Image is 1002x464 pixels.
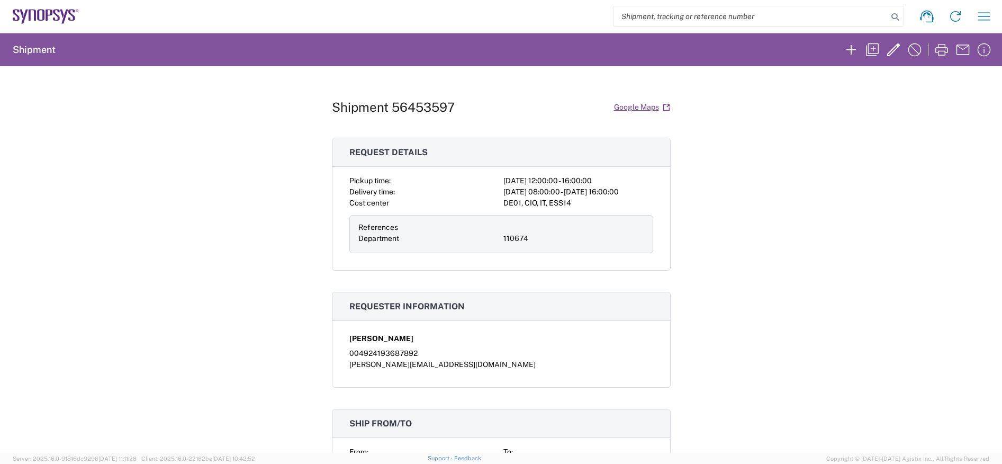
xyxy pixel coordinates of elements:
[613,98,671,117] a: Google Maps
[349,359,653,370] div: [PERSON_NAME][EMAIL_ADDRESS][DOMAIN_NAME]
[613,6,888,26] input: Shipment, tracking or reference number
[349,333,413,344] span: [PERSON_NAME]
[13,456,137,462] span: Server: 2025.16.0-91816dc9296
[349,199,389,207] span: Cost center
[454,455,481,461] a: Feedback
[503,448,513,456] span: To:
[98,456,137,462] span: [DATE] 11:11:28
[13,43,56,56] h2: Shipment
[503,186,653,198] div: [DATE] 08:00:00 - [DATE] 16:00:00
[349,418,412,429] span: Ship from/to
[349,188,395,196] span: Delivery time:
[503,233,644,244] div: 110674
[349,147,428,157] span: Request details
[141,456,255,462] span: Client: 2025.16.0-22162be
[349,176,391,185] span: Pickup time:
[349,348,653,359] div: 004924193687892
[428,455,454,461] a: Support
[349,448,368,456] span: From:
[212,456,255,462] span: [DATE] 10:42:52
[332,100,455,115] h1: Shipment 56453597
[503,198,653,209] div: DE01, CIO, IT, ESS14
[358,233,499,244] div: Department
[349,301,465,311] span: Requester information
[826,454,989,463] span: Copyright © [DATE]-[DATE] Agistix Inc., All Rights Reserved
[503,175,653,186] div: [DATE] 12:00:00 - 16:00:00
[358,223,398,231] span: References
